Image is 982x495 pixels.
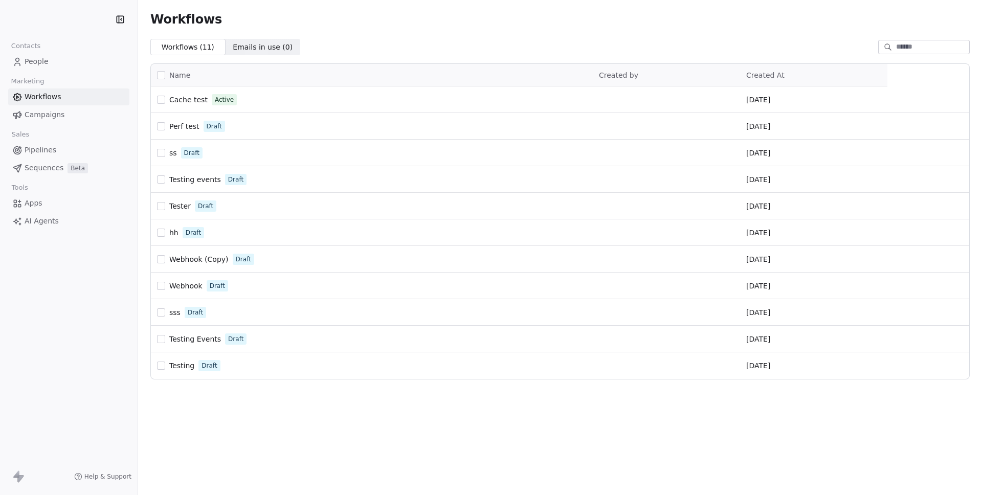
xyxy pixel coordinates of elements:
[25,56,49,67] span: People
[202,361,217,370] span: Draft
[186,228,201,237] span: Draft
[169,361,194,371] a: Testing
[746,228,770,238] span: [DATE]
[25,198,42,209] span: Apps
[169,149,177,157] span: ss
[7,74,49,89] span: Marketing
[210,281,225,290] span: Draft
[236,255,251,264] span: Draft
[8,213,129,230] a: AI Agents
[169,96,208,104] span: Cache test
[169,174,221,185] a: Testing events
[8,106,129,123] a: Campaigns
[169,122,199,130] span: Perf test
[746,148,770,158] span: [DATE]
[169,281,203,291] a: Webhook
[8,195,129,212] a: Apps
[84,472,131,481] span: Help & Support
[746,95,770,105] span: [DATE]
[746,361,770,371] span: [DATE]
[169,70,190,81] span: Name
[746,71,785,79] span: Created At
[746,174,770,185] span: [DATE]
[169,229,178,237] span: hh
[169,308,181,317] span: sss
[198,201,213,211] span: Draft
[746,307,770,318] span: [DATE]
[169,362,194,370] span: Testing
[746,254,770,264] span: [DATE]
[8,160,129,176] a: SequencesBeta
[7,127,34,142] span: Sales
[25,145,56,155] span: Pipelines
[746,281,770,291] span: [DATE]
[169,201,191,211] a: Tester
[233,42,293,53] span: Emails in use ( 0 )
[228,334,243,344] span: Draft
[169,121,199,131] a: Perf test
[169,334,221,344] a: Testing Events
[746,121,770,131] span: [DATE]
[25,92,61,102] span: Workflows
[169,335,221,343] span: Testing Events
[228,175,243,184] span: Draft
[169,148,177,158] a: ss
[207,122,222,131] span: Draft
[169,307,181,318] a: sss
[184,148,199,157] span: Draft
[746,334,770,344] span: [DATE]
[7,180,32,195] span: Tools
[25,216,59,227] span: AI Agents
[169,175,221,184] span: Testing events
[150,12,222,27] span: Workflows
[169,228,178,238] a: hh
[169,95,208,105] a: Cache test
[215,95,234,104] span: Active
[8,142,129,159] a: Pipelines
[7,38,45,54] span: Contacts
[8,88,129,105] a: Workflows
[169,255,229,263] span: Webhook (Copy)
[68,163,88,173] span: Beta
[74,472,131,481] a: Help & Support
[169,202,191,210] span: Tester
[8,53,129,70] a: People
[169,254,229,264] a: Webhook (Copy)
[599,71,638,79] span: Created by
[188,308,203,317] span: Draft
[746,201,770,211] span: [DATE]
[25,163,63,173] span: Sequences
[169,282,203,290] span: Webhook
[25,109,64,120] span: Campaigns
